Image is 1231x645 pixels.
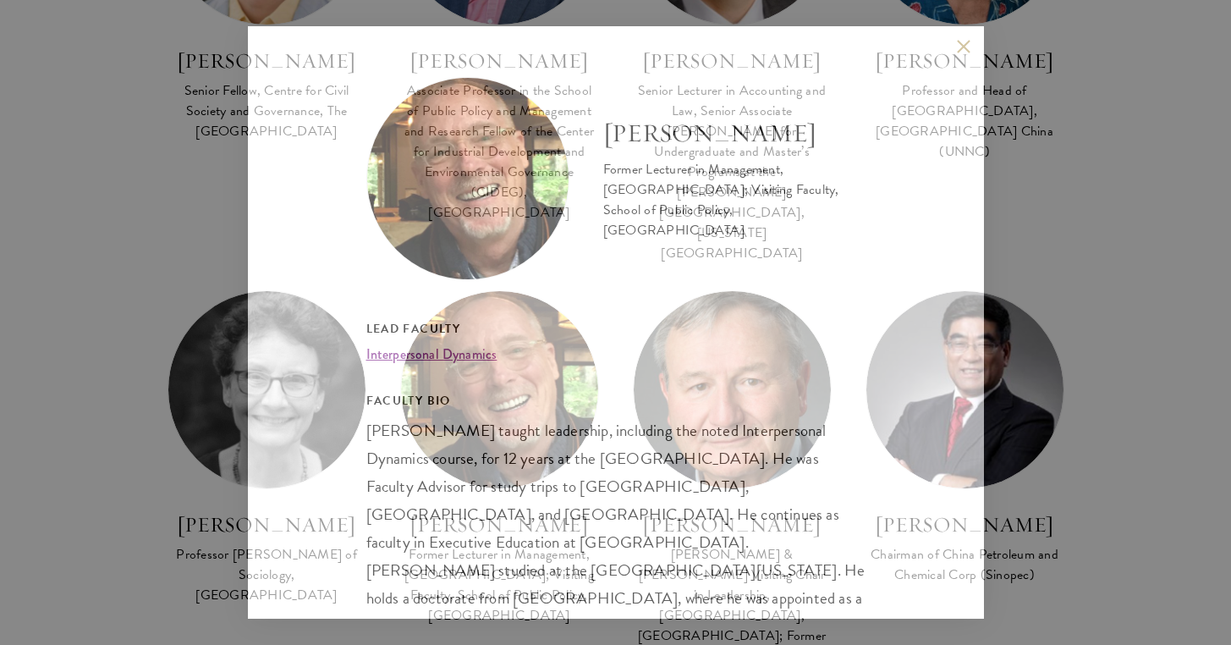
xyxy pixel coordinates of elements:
[366,318,866,339] h5: Lead Faculty
[603,117,866,151] h2: [PERSON_NAME]
[366,390,866,411] h5: FACULTY BIO
[366,345,497,364] a: Interpersonal Dynamics
[366,77,569,280] img: Gary Dexter
[603,159,866,240] div: Former Lecturer in Management, [GEOGRAPHIC_DATA]; Visiting Faculty, School of Public Policy, [GEO...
